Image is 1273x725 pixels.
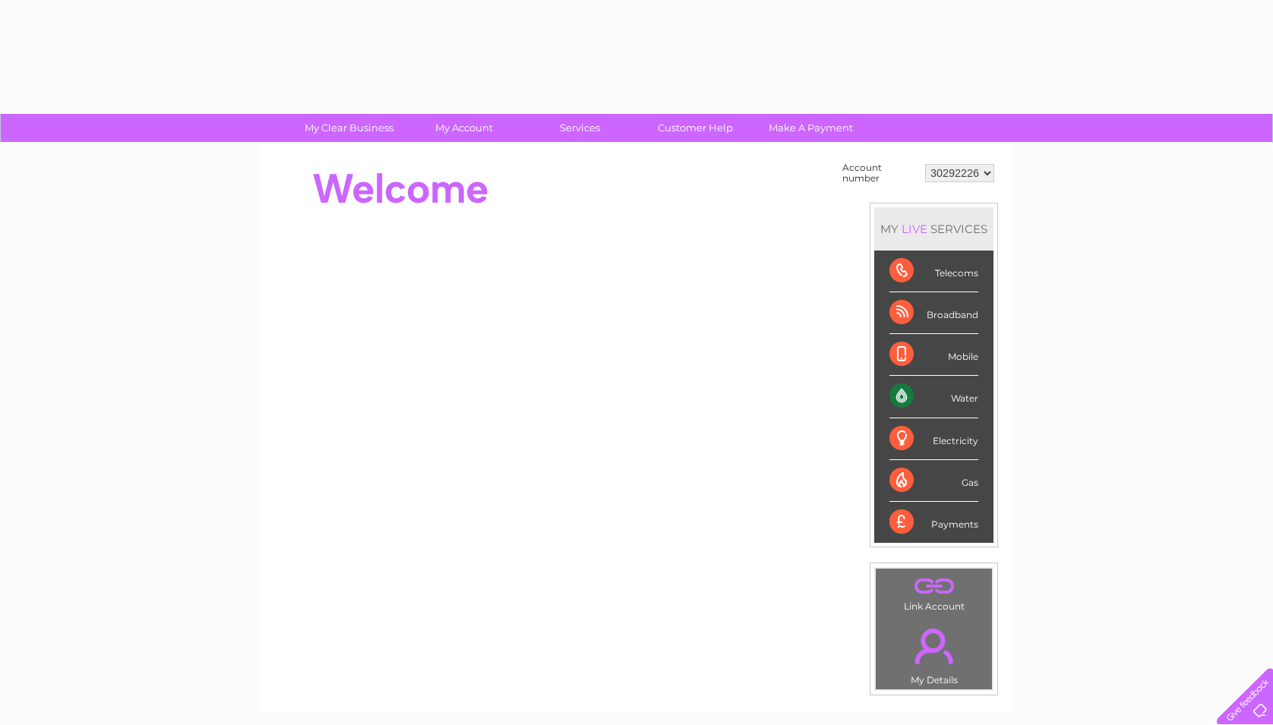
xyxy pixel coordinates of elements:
div: Electricity [889,418,978,460]
a: My Clear Business [286,114,412,142]
a: Make A Payment [748,114,873,142]
a: My Account [402,114,527,142]
div: Water [889,376,978,418]
a: . [880,572,988,599]
div: Gas [889,460,978,502]
div: Telecoms [889,251,978,292]
div: LIVE [899,222,930,236]
td: Link Account [875,568,993,616]
div: MY SERVICES [874,207,993,251]
div: Broadband [889,292,978,334]
td: Account number [839,159,921,188]
div: Mobile [889,334,978,376]
a: Services [517,114,643,142]
div: Payments [889,502,978,543]
a: Customer Help [633,114,758,142]
td: My Details [875,616,993,690]
a: . [880,619,988,673]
